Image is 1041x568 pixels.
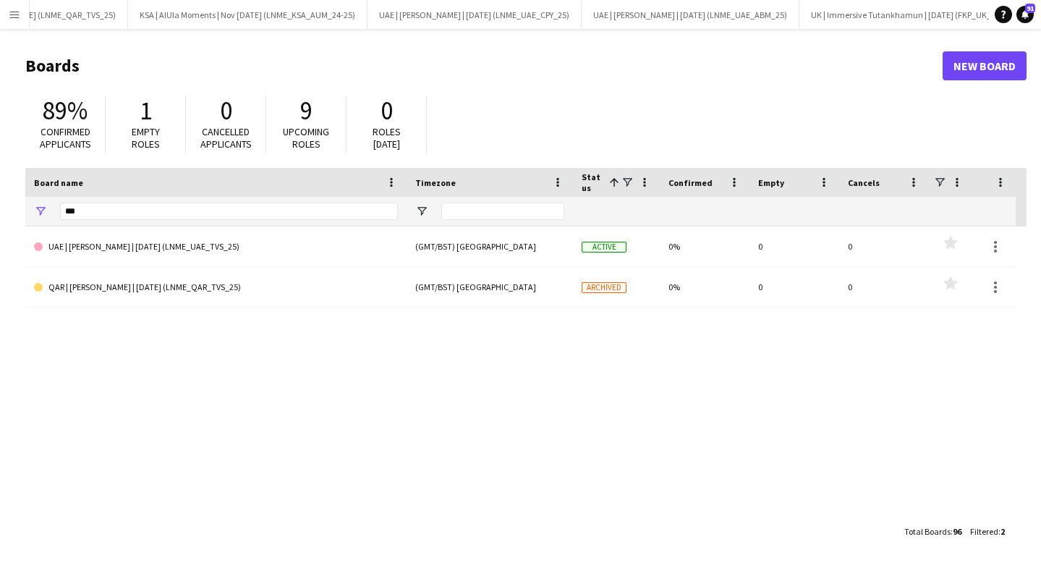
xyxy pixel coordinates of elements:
[140,95,152,127] span: 1
[904,526,951,537] span: Total Boards
[749,267,839,307] div: 0
[415,177,456,188] span: Timezone
[34,177,83,188] span: Board name
[758,177,784,188] span: Empty
[220,95,232,127] span: 0
[34,267,398,308] a: QAR | [PERSON_NAME] | [DATE] (LNME_QAR_TVS_25)
[668,177,713,188] span: Confirmed
[970,526,998,537] span: Filtered
[367,1,582,29] button: UAE | [PERSON_NAME] | [DATE] (LNME_UAE_CPY_25)
[1000,526,1005,537] span: 2
[415,205,428,218] button: Open Filter Menu
[848,177,880,188] span: Cancels
[839,267,929,307] div: 0
[1025,4,1035,13] span: 91
[660,267,749,307] div: 0%
[43,95,88,127] span: 89%
[582,242,626,253] span: Active
[407,267,573,307] div: (GMT/BST) [GEOGRAPHIC_DATA]
[1016,6,1034,23] a: 91
[441,203,564,220] input: Timezone Filter Input
[283,125,329,151] span: Upcoming roles
[128,1,367,29] button: KSA | AlUla Moments | Nov [DATE] (LNME_KSA_AUM_24-25)
[381,95,393,127] span: 0
[34,226,398,267] a: UAE | [PERSON_NAME] | [DATE] (LNME_UAE_TVS_25)
[799,1,1036,29] button: UK | Immersive Tutankhamun | [DATE] (FKP_UK_TKM_25)
[373,125,401,151] span: Roles [DATE]
[132,125,160,151] span: Empty roles
[582,171,603,193] span: Status
[660,226,749,266] div: 0%
[40,125,91,151] span: Confirmed applicants
[943,51,1027,80] a: New Board
[200,125,252,151] span: Cancelled applicants
[749,226,839,266] div: 0
[839,226,929,266] div: 0
[582,282,626,293] span: Archived
[970,517,1005,546] div: :
[582,1,799,29] button: UAE | [PERSON_NAME] | [DATE] (LNME_UAE_ABM_25)
[25,55,943,77] h1: Boards
[953,526,961,537] span: 96
[34,205,47,218] button: Open Filter Menu
[904,517,961,546] div: :
[300,95,313,127] span: 9
[407,226,573,266] div: (GMT/BST) [GEOGRAPHIC_DATA]
[60,203,398,220] input: Board name Filter Input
